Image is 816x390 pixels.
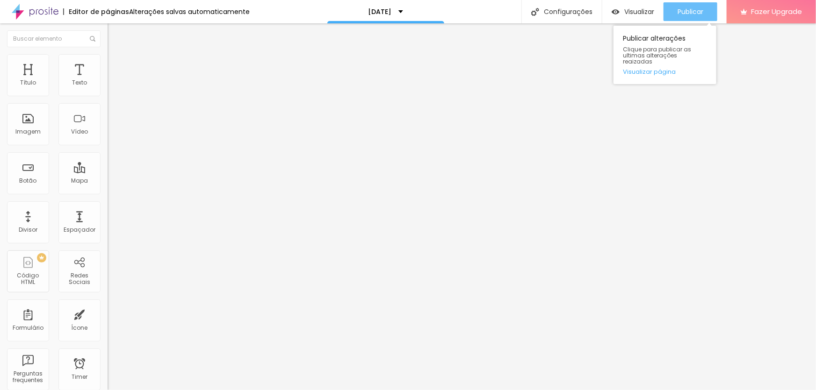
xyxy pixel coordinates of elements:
[90,36,95,42] img: Icone
[108,23,816,390] iframe: Editor
[72,325,88,331] div: Ícone
[751,7,802,15] span: Fazer Upgrade
[9,272,46,286] div: Código HTML
[63,8,129,15] div: Editor de páginas
[64,227,95,233] div: Espaçador
[9,370,46,384] div: Perguntas frequentes
[20,177,37,184] div: Botão
[15,128,41,135] div: Imagem
[19,227,37,233] div: Divisor
[623,46,707,65] span: Clique para publicar as ultimas alterações reaizadas
[664,2,717,21] button: Publicar
[129,8,250,15] div: Alterações salvas automaticamente
[368,8,391,15] p: [DATE]
[72,374,87,380] div: Timer
[623,69,707,75] a: Visualizar página
[602,2,664,21] button: Visualizar
[20,79,36,86] div: Título
[624,8,654,15] span: Visualizar
[531,8,539,16] img: Icone
[71,128,88,135] div: Vídeo
[612,8,620,16] img: view-1.svg
[7,30,101,47] input: Buscar elemento
[72,79,87,86] div: Texto
[13,325,43,331] div: Formulário
[678,8,703,15] span: Publicar
[614,26,716,84] div: Publicar alterações
[61,272,98,286] div: Redes Sociais
[71,177,88,184] div: Mapa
